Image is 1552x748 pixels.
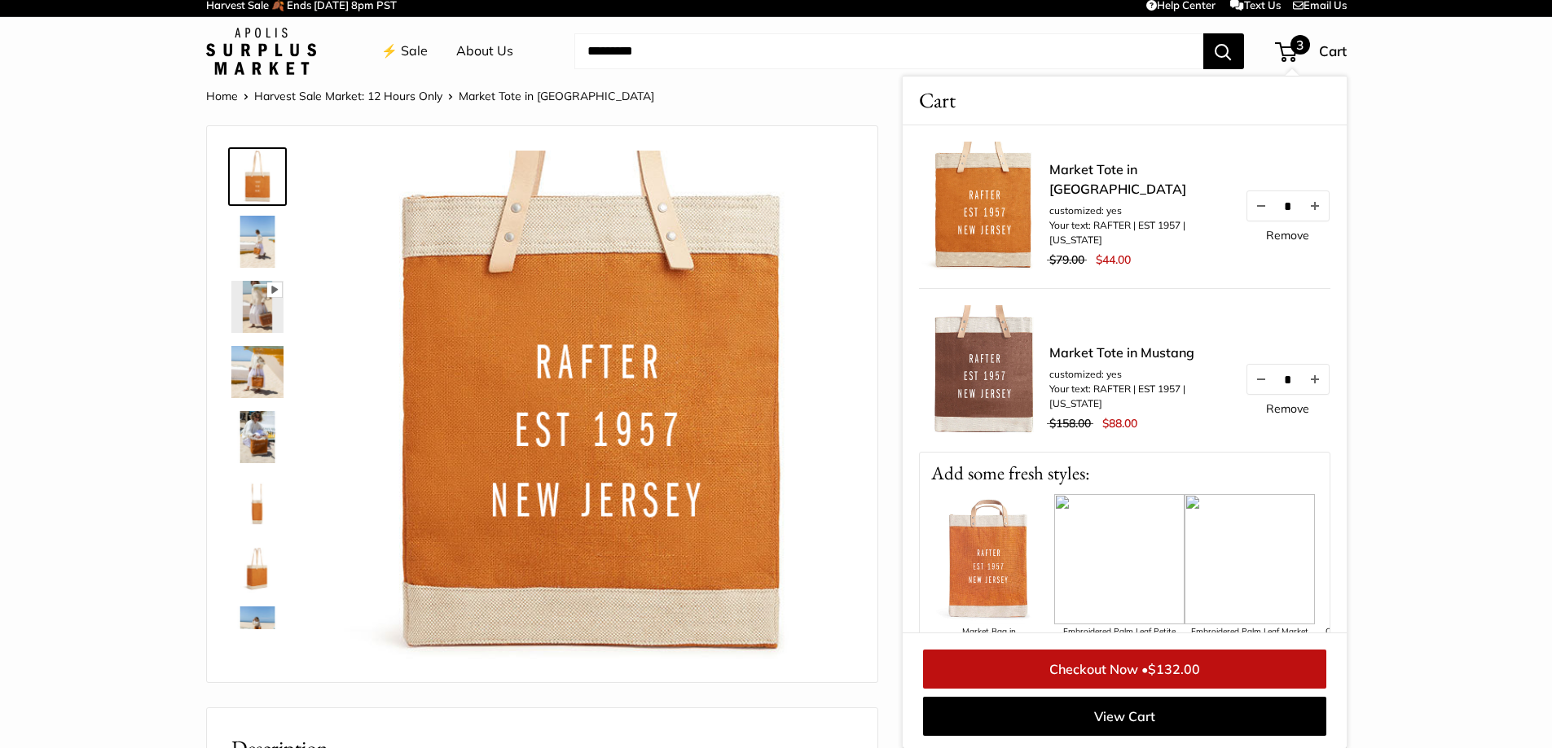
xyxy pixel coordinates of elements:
button: Decrease quantity by 1 [1246,191,1274,221]
span: Market Tote in [GEOGRAPHIC_DATA] [459,89,654,103]
button: Increase quantity by 1 [1300,365,1328,394]
img: Market Tote in Cognac [231,346,284,398]
button: Search [1203,33,1244,69]
img: Market Tote in Cognac [231,606,284,658]
p: Add some fresh styles: [920,453,1330,494]
a: Market Tote in Cognac [228,408,287,466]
a: Checkout Now •$132.00 [923,650,1326,689]
a: Market Tote in Cognac [228,603,287,662]
span: Cart [1319,42,1347,59]
a: Market Tote in [GEOGRAPHIC_DATA] [1049,160,1229,199]
input: Search... [574,33,1203,69]
a: ⚡️ Sale [381,39,428,63]
span: $158.00 [1049,416,1091,431]
img: Market Tote in Cognac [231,411,284,463]
a: Market Tote in Cognac [228,147,287,206]
a: Harvest Sale Market: 12 Hours Only [254,89,442,103]
img: Apolis: Surplus Market [206,28,316,75]
img: customizer-prod [337,151,853,666]
li: Your text: RAFTER | EST 1957 | [US_STATE] [1049,382,1229,411]
img: Market Tote in Cognac [231,541,284,593]
img: Market Tote in Cognac [231,476,284,528]
a: Market Tote in Cognac [228,473,287,531]
img: Market Tote in Cognac [231,216,284,268]
a: View Cart [923,697,1326,736]
nav: Breadcrumb [206,85,654,107]
li: customized: yes [1049,367,1229,382]
img: Market Tote in Cognac [231,281,284,333]
a: Market Tote in Cognac [228,212,287,271]
li: Your text: RAFTER | EST 1957 | [US_STATE] [1049,218,1229,247]
a: Remove [1266,230,1309,241]
a: About Us [456,39,513,63]
span: $79.00 [1049,252,1084,267]
span: 3 [1290,35,1310,55]
input: Quantity [1274,372,1300,386]
img: Market Tote in Cognac [231,151,284,203]
button: Decrease quantity by 1 [1246,365,1274,394]
a: Market Tote in Cognac [228,278,287,336]
a: Home [206,89,238,103]
input: Quantity [1274,199,1300,212]
span: $88.00 [1101,416,1137,431]
span: Cart [919,85,956,116]
button: Increase quantity by 1 [1300,191,1328,221]
a: 3 Cart [1277,38,1347,64]
a: Market Tote in Cognac [228,343,287,401]
li: customized: yes [1049,203,1229,218]
span: $44.00 [1095,252,1130,267]
span: $132.00 [1148,661,1200,677]
a: Remove [1266,403,1309,414]
a: Market Tote in Mustang [1049,343,1229,362]
a: Market Tote in Cognac [228,538,287,597]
